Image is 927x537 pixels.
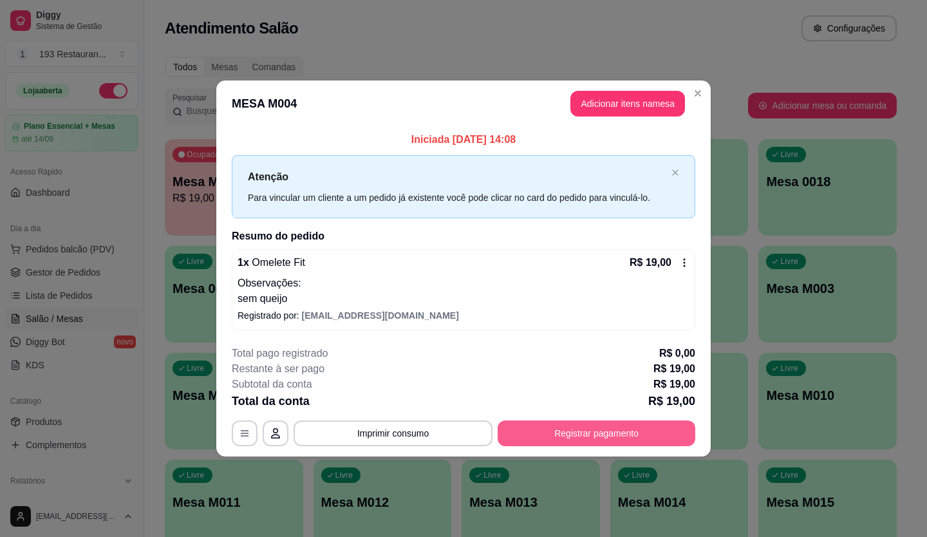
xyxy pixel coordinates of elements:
header: MESA M004 [216,80,711,127]
button: Registrar pagamento [498,420,695,446]
p: Total pago registrado [232,346,328,361]
p: R$ 19,00 [630,255,671,270]
p: 1 x [238,255,305,270]
p: R$ 19,00 [653,361,695,377]
p: Total da conta [232,392,310,410]
p: Observações: [238,276,689,291]
button: close [671,169,679,177]
p: R$ 19,00 [648,392,695,410]
p: Subtotal da conta [232,377,312,392]
span: Omelete Fit [249,257,305,268]
p: Iniciada [DATE] 14:08 [232,132,695,147]
span: close [671,169,679,176]
p: Atenção [248,169,666,185]
button: Imprimir consumo [294,420,492,446]
div: Para vincular um cliente a um pedido já existente você pode clicar no card do pedido para vinculá... [248,191,666,205]
p: Registrado por: [238,309,689,322]
button: Adicionar itens namesa [570,91,685,117]
p: Restante à ser pago [232,361,324,377]
p: R$ 19,00 [653,377,695,392]
span: [EMAIL_ADDRESS][DOMAIN_NAME] [302,310,459,321]
p: R$ 0,00 [659,346,695,361]
p: sem queijo [238,291,689,306]
h2: Resumo do pedido [232,229,695,244]
button: Close [688,83,708,104]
